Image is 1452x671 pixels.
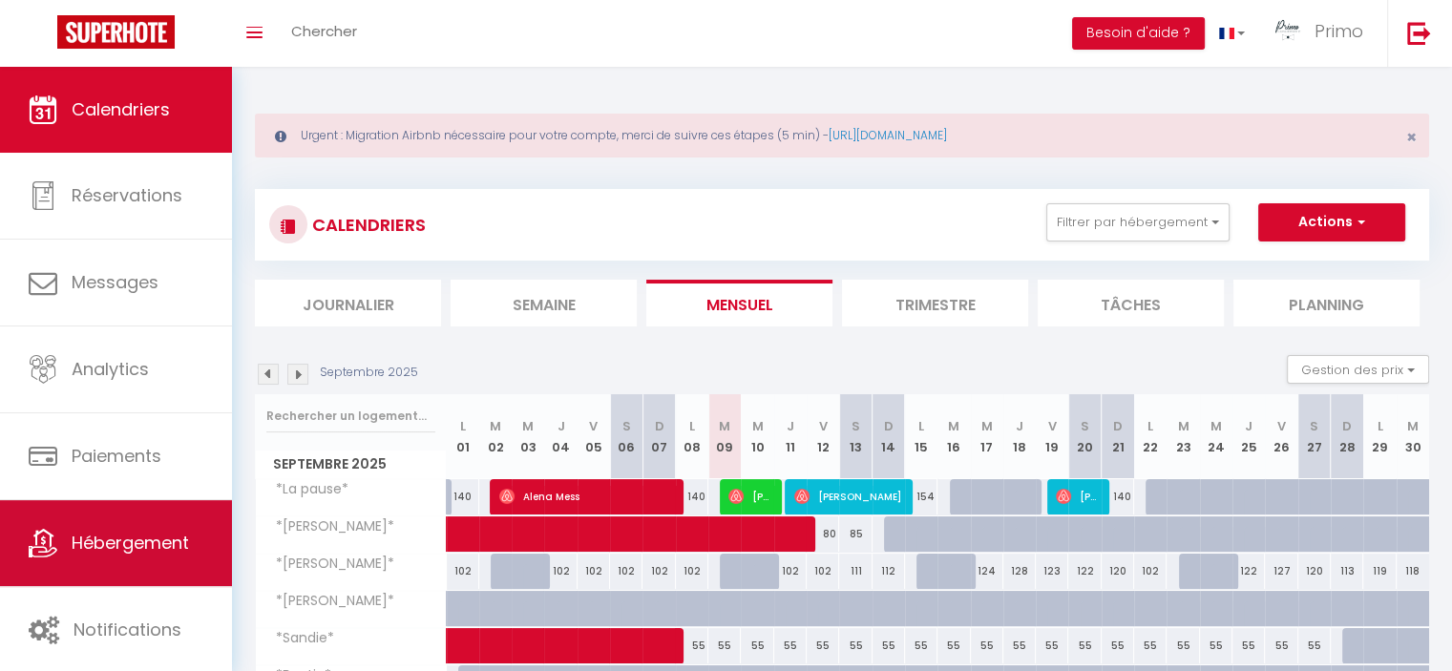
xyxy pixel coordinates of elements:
[72,531,189,555] span: Hébergement
[873,628,905,663] div: 55
[610,554,642,589] div: 102
[774,394,807,479] th: 11
[807,628,839,663] div: 55
[259,591,399,612] span: *[PERSON_NAME]*
[646,280,832,326] li: Mensuel
[1298,554,1331,589] div: 120
[1072,17,1205,50] button: Besoin d'aide ?
[259,554,399,575] span: *[PERSON_NAME]*
[774,628,807,663] div: 55
[255,114,1429,157] div: Urgent : Migration Airbnb nécessaire pour votre compte, merci de suivre ces étapes (5 min) -
[1310,417,1318,435] abbr: S
[1363,554,1396,589] div: 119
[1298,394,1331,479] th: 27
[578,554,610,589] div: 102
[642,554,675,589] div: 102
[676,479,708,514] div: 140
[1036,554,1068,589] div: 123
[1265,554,1297,589] div: 127
[1081,417,1089,435] abbr: S
[447,479,479,514] div: 140
[622,417,631,435] abbr: S
[728,478,771,514] span: [PERSON_NAME]
[74,618,181,641] span: Notifications
[1315,19,1363,43] span: Primo
[1048,417,1057,435] abbr: V
[490,417,501,435] abbr: M
[1232,554,1265,589] div: 122
[15,8,73,65] button: Ouvrir le widget de chat LiveChat
[589,417,598,435] abbr: V
[1377,417,1382,435] abbr: L
[1232,628,1265,663] div: 55
[971,394,1003,479] th: 17
[839,554,872,589] div: 111
[1134,394,1167,479] th: 22
[708,394,741,479] th: 09
[522,417,534,435] abbr: M
[1397,554,1429,589] div: 118
[1407,21,1431,45] img: logout
[72,444,161,468] span: Paiements
[72,357,149,381] span: Analytics
[499,478,672,514] span: Alena Mess
[447,394,479,479] th: 01
[1200,394,1232,479] th: 24
[842,280,1028,326] li: Trimestre
[544,394,577,479] th: 04
[1003,628,1036,663] div: 55
[1210,417,1222,435] abbr: M
[1287,355,1429,384] button: Gestion des prix
[1134,554,1167,589] div: 102
[1167,628,1199,663] div: 55
[1331,554,1363,589] div: 113
[918,417,924,435] abbr: L
[1406,125,1417,149] span: ×
[610,394,642,479] th: 06
[905,479,937,514] div: 154
[1200,628,1232,663] div: 55
[1102,628,1134,663] div: 55
[1068,394,1101,479] th: 20
[1038,280,1224,326] li: Tâches
[676,554,708,589] div: 102
[1056,478,1099,514] span: [PERSON_NAME]
[1102,554,1134,589] div: 120
[1265,628,1297,663] div: 55
[794,478,902,514] span: [PERSON_NAME]
[873,394,905,479] th: 14
[255,280,441,326] li: Journalier
[72,270,158,294] span: Messages
[558,417,565,435] abbr: J
[937,628,970,663] div: 55
[1232,394,1265,479] th: 25
[1298,628,1331,663] div: 55
[578,394,610,479] th: 05
[479,394,512,479] th: 02
[807,394,839,479] th: 12
[72,97,170,121] span: Calendriers
[852,417,860,435] abbr: S
[1134,628,1167,663] div: 55
[512,394,544,479] th: 03
[259,516,399,537] span: *[PERSON_NAME]*
[1016,417,1023,435] abbr: J
[1277,417,1286,435] abbr: V
[1407,417,1419,435] abbr: M
[787,417,794,435] abbr: J
[1245,417,1252,435] abbr: J
[1068,554,1101,589] div: 122
[981,417,993,435] abbr: M
[1046,203,1230,241] button: Filtrer par hébergement
[1102,394,1134,479] th: 21
[839,394,872,479] th: 13
[1258,203,1405,241] button: Actions
[676,394,708,479] th: 08
[1342,417,1352,435] abbr: D
[1147,417,1153,435] abbr: L
[719,417,730,435] abbr: M
[937,394,970,479] th: 16
[460,417,466,435] abbr: L
[905,628,937,663] div: 55
[829,127,947,143] a: [URL][DOMAIN_NAME]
